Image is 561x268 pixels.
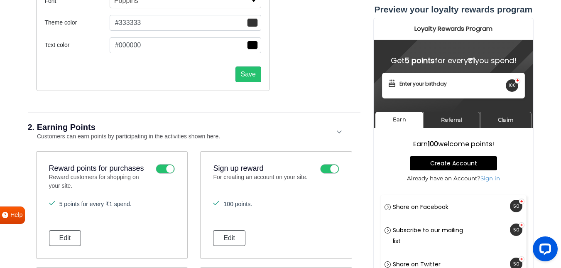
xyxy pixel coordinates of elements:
span: Help [10,211,23,220]
h4: Get for every you spend! [9,39,152,47]
strong: 5 points [31,37,61,48]
a: Earn [2,94,50,110]
a: Create Account [37,138,124,152]
button: Save [235,66,261,82]
li: 5 points for every ₹1 spend. [49,200,175,209]
h3: Sign up reward [213,164,316,173]
strong: ₹1 [95,37,102,48]
button: Edit [49,230,81,246]
p: Already have an Account? [15,157,145,165]
p: For creating an account on your site. [213,173,316,192]
a: Claim [107,94,158,110]
h3: Preview your loyalty rewards program [373,4,534,15]
a: Sign in [107,157,127,164]
iframe: LiveChat chat widget [526,233,561,268]
strong: 100 [54,121,65,131]
p: Reward customers for shopping on your site. [49,173,152,192]
li: 100 points. [213,200,339,209]
h3: Earn welcome points! [15,123,145,130]
small: Customers can earn points by participating in the activities shown here. [28,133,220,140]
button: Edit [213,230,245,246]
label: Text color [45,41,110,49]
h2: 2. Earning Points [28,123,336,131]
a: Referral [50,94,107,110]
h3: Reward points for purchases [49,164,152,173]
label: Theme color [45,18,110,27]
h2: Loyalty Rewards Program [5,7,156,15]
